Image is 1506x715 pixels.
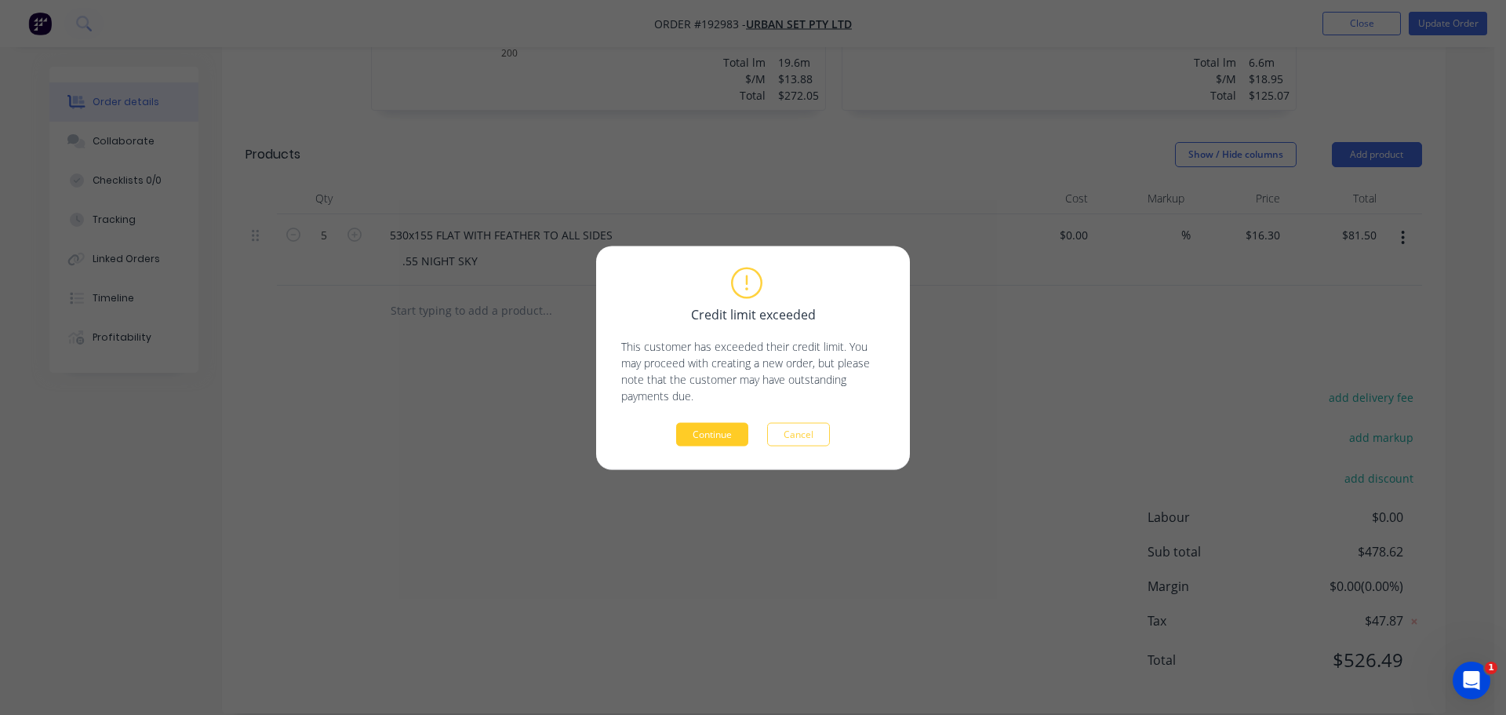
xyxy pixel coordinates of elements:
button: Continue [676,422,748,446]
span: Credit limit exceeded [691,305,816,322]
span: 1 [1485,662,1497,674]
iframe: Intercom live chat [1453,662,1490,699]
button: Cancel [767,422,830,446]
p: This customer has exceeded their credit limit. You may proceed with creating a new order, but ple... [621,337,885,403]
